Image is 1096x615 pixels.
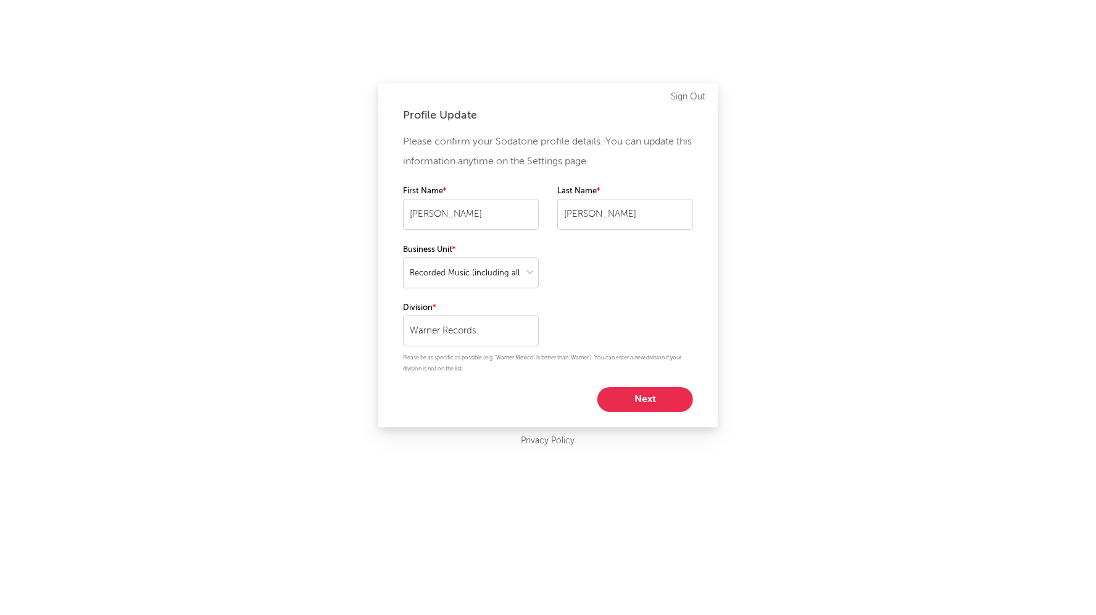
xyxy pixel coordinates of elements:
input: Your first name [403,199,539,230]
a: Sign Out [671,90,705,104]
button: Next [597,387,693,412]
p: Please be as specific as possible (e.g. 'Warner Mexico' is better than 'Warner'). You can enter a... [403,353,693,375]
input: Your division [403,316,539,346]
label: Last Name [557,184,693,199]
label: Division [403,301,539,316]
label: First Name [403,184,539,199]
div: Profile Update [403,108,693,123]
p: Please confirm your Sodatone profile details. You can update this information anytime on the Sett... [403,132,693,172]
a: Privacy Policy [521,433,575,449]
input: Your last name [557,199,693,230]
label: Business Unit [403,243,539,257]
